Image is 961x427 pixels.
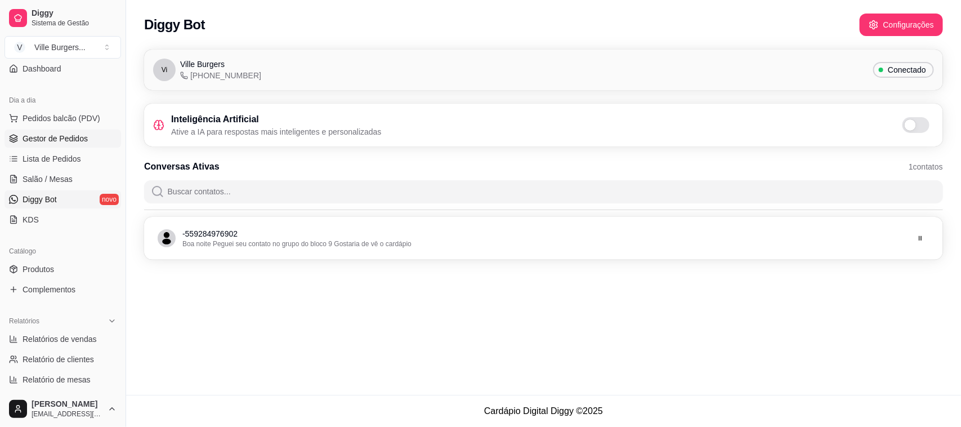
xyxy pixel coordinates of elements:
span: [PERSON_NAME] [32,399,103,410]
span: Diggy Bot [23,194,57,205]
a: Diggy Botnovo [5,190,121,208]
footer: Cardápio Digital Diggy © 2025 [126,395,961,427]
a: Dashboard [5,60,121,78]
button: Configurações [860,14,943,36]
p: Ative a IA para respostas mais inteligentes e personalizadas [171,126,382,137]
span: Boa noite Peguei seu contato no grupo do bloco 9 Gostaria de vê o cardápio [182,240,412,248]
span: Gestor de Pedidos [23,133,88,144]
span: Relatórios de vendas [23,333,97,345]
span: avatar [158,229,176,247]
h3: Inteligência Artificial [171,113,382,126]
span: [PHONE_NUMBER] [180,70,261,81]
a: KDS [5,211,121,229]
button: Select a team [5,36,121,59]
span: 1 contatos [909,161,943,172]
span: Dashboard [23,63,61,74]
div: Dia a dia [5,91,121,109]
span: Relatório de mesas [23,374,91,385]
span: V [14,42,25,53]
a: Produtos [5,260,121,278]
a: Complementos [5,281,121,299]
a: Gestor de Pedidos [5,130,121,148]
span: Vi [162,65,167,74]
h2: Diggy Bot [144,16,205,34]
span: Salão / Mesas [23,174,73,185]
span: Ville Burgers [180,59,225,70]
span: Pedidos balcão (PDV) [23,113,100,124]
div: Catálogo [5,242,121,260]
button: [PERSON_NAME][EMAIL_ADDRESS][DOMAIN_NAME] [5,395,121,422]
a: DiggySistema de Gestão [5,5,121,32]
div: Ville Burgers ... [34,42,86,53]
span: Relatórios [9,317,39,326]
span: [EMAIL_ADDRESS][DOMAIN_NAME] [32,410,103,419]
p: - 559284976902 [182,228,907,239]
span: Sistema de Gestão [32,19,117,28]
input: Buscar contatos... [164,180,936,203]
a: Relatório de clientes [5,350,121,368]
a: Salão / Mesas [5,170,121,188]
span: Produtos [23,264,54,275]
span: KDS [23,214,39,225]
span: Complementos [23,284,75,295]
a: Relatórios de vendas [5,330,121,348]
span: Conectado [883,64,931,75]
a: Relatório de mesas [5,371,121,389]
button: Pedidos balcão (PDV) [5,109,121,127]
span: Diggy [32,8,117,19]
h3: Conversas Ativas [144,160,220,174]
span: Lista de Pedidos [23,153,81,164]
a: Lista de Pedidos [5,150,121,168]
span: Relatório de clientes [23,354,94,365]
